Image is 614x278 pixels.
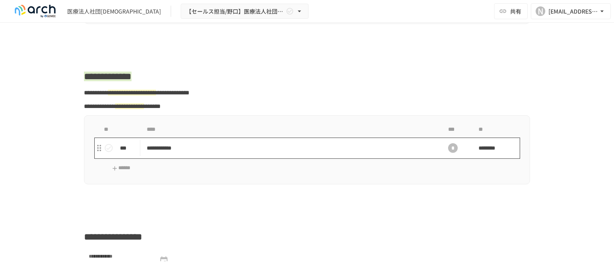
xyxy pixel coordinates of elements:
[67,7,161,16] div: 医療法人社団[DEMOGRAPHIC_DATA]
[494,3,528,19] button: 共有
[10,5,61,18] img: logo-default@2x-9cf2c760.svg
[101,140,117,156] button: status
[94,122,520,159] table: task table
[510,7,521,16] span: 共有
[548,6,598,16] div: [EMAIL_ADDRESS][DOMAIN_NAME]
[186,6,284,16] span: 【セールス担当/野口】医療法人社団弘善会様_初期設定サポート
[181,4,309,19] button: 【セールス担当/野口】医療法人社団弘善会様_初期設定サポート
[536,6,545,16] div: N
[531,3,611,19] button: N[EMAIL_ADDRESS][DOMAIN_NAME]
